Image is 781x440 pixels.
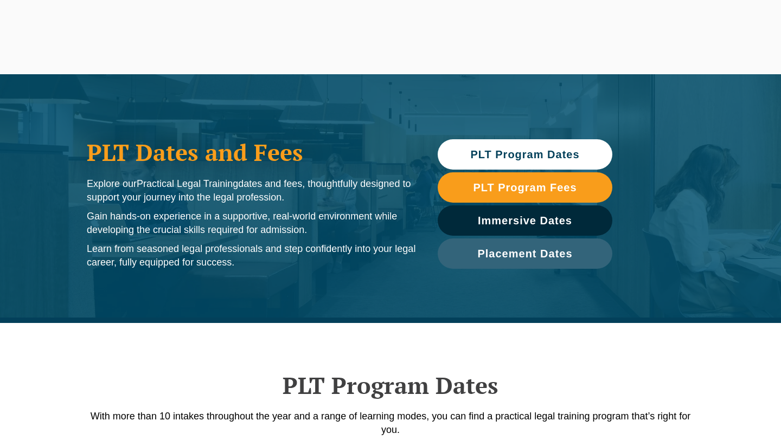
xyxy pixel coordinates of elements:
a: PLT Program Dates [438,139,612,170]
p: With more than 10 intakes throughout the year and a range of learning modes, you can find a pract... [81,410,700,437]
a: PLT Program Fees [438,172,612,203]
span: Practical Legal Training [137,178,238,189]
span: PLT Program Dates [470,149,579,160]
a: Immersive Dates [438,205,612,236]
p: Gain hands-on experience in a supportive, real-world environment while developing the crucial ski... [87,210,416,237]
p: Learn from seasoned legal professionals and step confidently into your legal career, fully equipp... [87,242,416,269]
span: Immersive Dates [478,215,572,226]
span: Placement Dates [477,248,572,259]
h1: PLT Dates and Fees [87,139,416,166]
h2: PLT Program Dates [81,372,700,399]
p: Explore our dates and fees, thoughtfully designed to support your journey into the legal profession. [87,177,416,204]
span: PLT Program Fees [473,182,577,193]
a: Placement Dates [438,238,612,269]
